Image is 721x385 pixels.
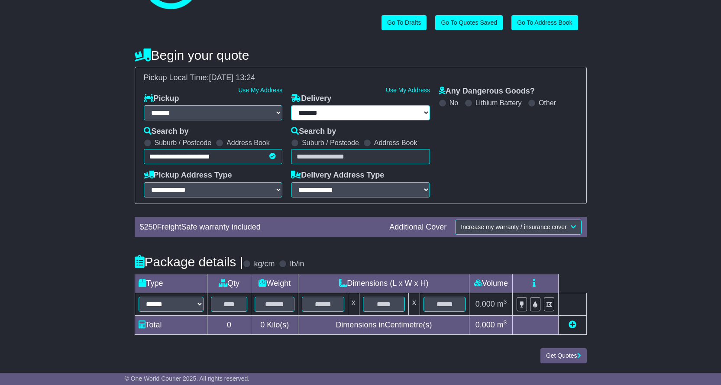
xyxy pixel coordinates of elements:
a: Go To Drafts [382,15,427,30]
h4: Package details | [135,255,243,269]
label: Delivery Address Type [291,171,384,180]
sup: 3 [504,319,507,326]
div: $ FreightSafe warranty included [136,223,385,232]
span: Increase my warranty / insurance cover [461,223,566,230]
label: Lithium Battery [475,99,522,107]
a: Use My Address [238,87,282,94]
label: Pickup Address Type [144,171,232,180]
td: x [348,293,359,315]
label: lb/in [290,259,304,269]
span: 0.000 [475,300,495,308]
span: 0.000 [475,320,495,329]
label: Search by [144,127,189,136]
div: Pickup Local Time: [139,73,582,83]
td: Dimensions (L x W x H) [298,274,469,293]
label: kg/cm [254,259,275,269]
h4: Begin your quote [135,48,587,62]
label: Any Dangerous Goods? [439,87,535,96]
label: Suburb / Postcode [155,139,212,147]
td: x [409,293,420,315]
label: Other [539,99,556,107]
label: Suburb / Postcode [302,139,359,147]
label: Address Book [226,139,270,147]
a: Use My Address [386,87,430,94]
sup: 3 [504,298,507,305]
button: Get Quotes [540,348,587,363]
a: Add new item [569,320,576,329]
td: Kilo(s) [251,315,298,334]
span: © One World Courier 2025. All rights reserved. [125,375,250,382]
label: Search by [291,127,336,136]
span: [DATE] 13:24 [209,73,255,82]
td: Type [135,274,207,293]
label: Delivery [291,94,331,104]
td: 0 [207,315,251,334]
label: Address Book [374,139,417,147]
td: Dimensions in Centimetre(s) [298,315,469,334]
td: Volume [469,274,513,293]
div: Additional Cover [385,223,451,232]
span: 0 [260,320,265,329]
td: Weight [251,274,298,293]
span: m [497,300,507,308]
label: Pickup [144,94,179,104]
td: Total [135,315,207,334]
label: No [449,99,458,107]
span: m [497,320,507,329]
span: 250 [144,223,157,231]
a: Go To Quotes Saved [435,15,503,30]
a: Go To Address Book [511,15,578,30]
td: Qty [207,274,251,293]
button: Increase my warranty / insurance cover [455,220,581,235]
